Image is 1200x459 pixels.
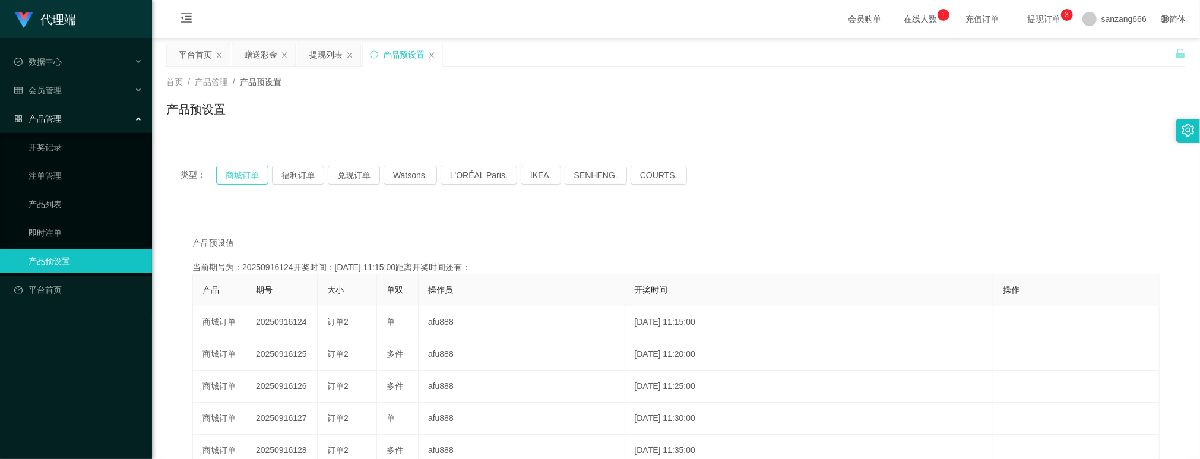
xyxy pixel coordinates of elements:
span: 充值订单 [960,15,1005,23]
span: 产品 [202,285,219,295]
h1: 代理端 [40,1,76,39]
td: 20250916125 [246,338,318,371]
span: 产品预设置 [240,77,281,87]
div: 当前期号为：20250916124开奖时间：[DATE] 11:15:00距离开奖时间还有： [192,261,1160,274]
td: afu888 [419,371,625,403]
td: 商城订单 [193,306,246,338]
div: 赠送彩金 [244,43,277,66]
button: L'ORÉAL Paris. [441,166,517,185]
span: 操作 [1003,285,1019,295]
td: [DATE] 11:15:00 [625,306,994,338]
button: 商城订单 [216,166,268,185]
span: 单 [387,317,395,327]
span: / [233,77,235,87]
img: logo.9652507e.png [14,12,33,29]
i: 图标: sync [370,50,378,59]
span: 订单2 [327,381,349,391]
span: 多件 [387,445,403,455]
span: 在线人数 [898,15,943,23]
td: 20250916127 [246,403,318,435]
i: 图标: close [428,52,435,59]
sup: 1 [938,9,949,21]
button: SENHENG. [565,166,627,185]
i: 图标: close [216,52,223,59]
span: 多件 [387,349,403,359]
a: 注单管理 [29,164,143,188]
span: 订单2 [327,317,349,327]
i: 图标: close [281,52,288,59]
span: 产品管理 [14,114,62,124]
td: 20250916126 [246,371,318,403]
span: 会员管理 [14,86,62,95]
td: 商城订单 [193,403,246,435]
i: 图标: setting [1182,124,1195,137]
button: 福利订单 [272,166,324,185]
a: 产品列表 [29,192,143,216]
a: 即时注单 [29,221,143,245]
td: afu888 [419,403,625,435]
a: 图标: dashboard平台首页 [14,278,143,302]
span: 订单2 [327,445,349,455]
button: Watsons. [384,166,437,185]
span: 产品管理 [195,77,228,87]
i: 图标: menu-fold [166,1,207,39]
span: 产品预设值 [192,237,234,249]
a: 代理端 [14,14,76,24]
button: IKEA. [521,166,561,185]
i: 图标: unlock [1175,48,1186,59]
td: [DATE] 11:25:00 [625,371,994,403]
td: [DATE] 11:30:00 [625,403,994,435]
span: 首页 [166,77,183,87]
a: 产品预设置 [29,249,143,273]
span: 操作员 [428,285,453,295]
h1: 产品预设置 [166,100,226,118]
a: 开奖记录 [29,135,143,159]
span: 订单2 [327,349,349,359]
span: / [188,77,190,87]
div: 平台首页 [179,43,212,66]
span: 开奖时间 [635,285,668,295]
i: 图标: appstore-o [14,115,23,123]
span: 期号 [256,285,273,295]
span: 单双 [387,285,403,295]
td: 商城订单 [193,371,246,403]
sup: 3 [1061,9,1073,21]
span: 类型： [181,166,216,185]
p: 1 [941,9,945,21]
span: 订单2 [327,413,349,423]
td: afu888 [419,338,625,371]
button: 兑现订单 [328,166,380,185]
span: 单 [387,413,395,423]
td: afu888 [419,306,625,338]
span: 数据中心 [14,57,62,67]
i: 图标: global [1161,15,1169,23]
button: COURTS. [631,166,687,185]
div: 提现列表 [309,43,343,66]
div: 产品预设置 [383,43,425,66]
i: 图标: table [14,86,23,94]
td: 20250916124 [246,306,318,338]
span: 大小 [327,285,344,295]
p: 3 [1065,9,1069,21]
span: 提现订单 [1022,15,1067,23]
td: 商城订单 [193,338,246,371]
td: [DATE] 11:20:00 [625,338,994,371]
span: 多件 [387,381,403,391]
i: 图标: close [346,52,353,59]
i: 图标: check-circle-o [14,58,23,66]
